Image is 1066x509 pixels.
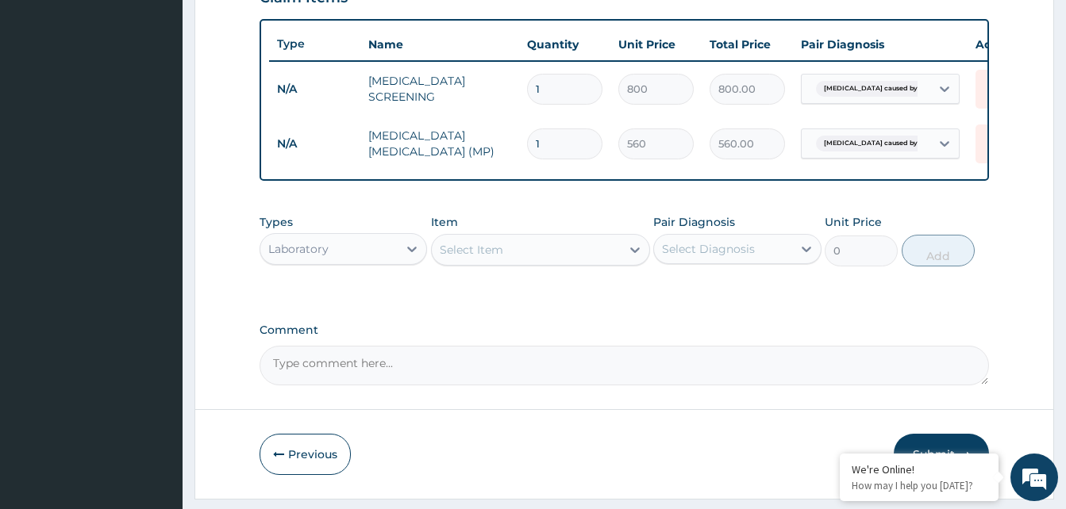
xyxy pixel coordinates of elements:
label: Types [260,216,293,229]
span: We're online! [92,153,219,313]
label: Item [431,214,458,230]
th: Unit Price [610,29,702,60]
td: N/A [269,75,360,104]
div: Minimize live chat window [260,8,298,46]
button: Submit [894,434,989,475]
td: N/A [269,129,360,159]
td: [MEDICAL_DATA] [MEDICAL_DATA] (MP) [360,120,519,167]
label: Pair Diagnosis [653,214,735,230]
div: Select Diagnosis [662,241,755,257]
button: Previous [260,434,351,475]
th: Type [269,29,360,59]
label: Comment [260,323,989,337]
th: Quantity [519,29,610,60]
p: How may I help you today? [852,479,987,492]
th: Name [360,29,519,60]
th: Actions [968,29,1047,60]
div: We're Online! [852,462,987,476]
textarea: Type your message and hit 'Enter' [8,340,302,396]
label: Unit Price [825,214,882,230]
img: d_794563401_company_1708531726252_794563401 [29,79,64,119]
span: [MEDICAL_DATA] caused by [MEDICAL_DATA] n... [816,81,996,97]
span: [MEDICAL_DATA] caused by [MEDICAL_DATA] n... [816,136,996,151]
th: Pair Diagnosis [793,29,968,60]
div: Select Item [440,242,503,258]
div: Chat with us now [83,89,267,109]
button: Add [902,235,975,266]
th: Total Price [702,29,793,60]
div: Laboratory [268,241,329,257]
td: [MEDICAL_DATA] SCREENING [360,65,519,113]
